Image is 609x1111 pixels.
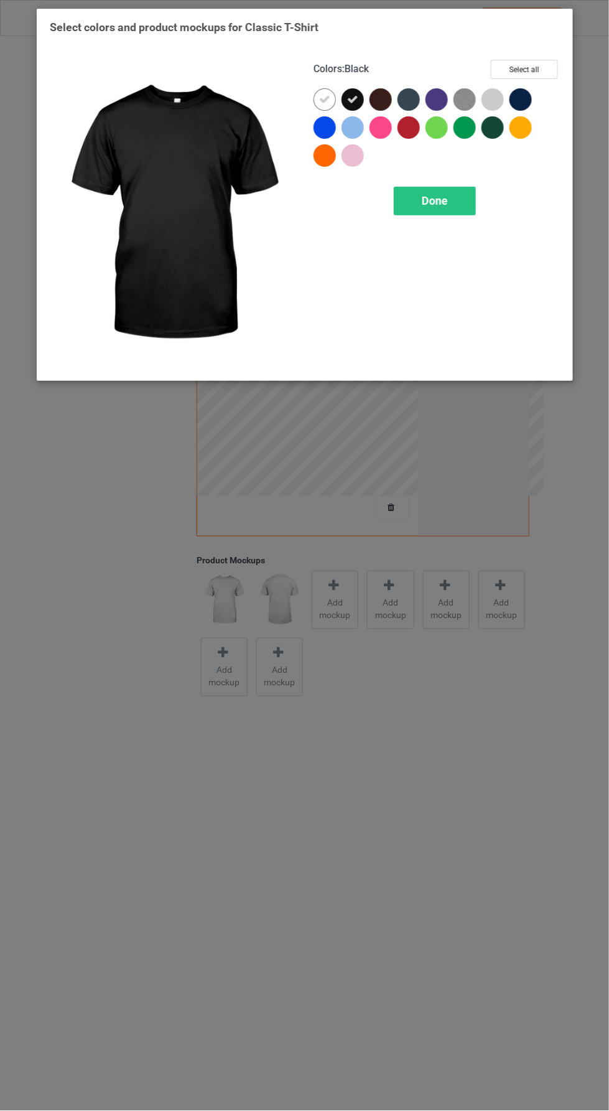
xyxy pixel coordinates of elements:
[313,63,368,76] h4: :
[453,88,475,111] img: heather_texture.png
[50,21,318,34] span: Select colors and product mockups for Classic T-Shirt
[344,63,368,75] span: Black
[313,63,342,75] span: Colors
[422,194,448,207] span: Done
[50,60,296,368] img: regular.jpg
[490,60,557,79] button: Select all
